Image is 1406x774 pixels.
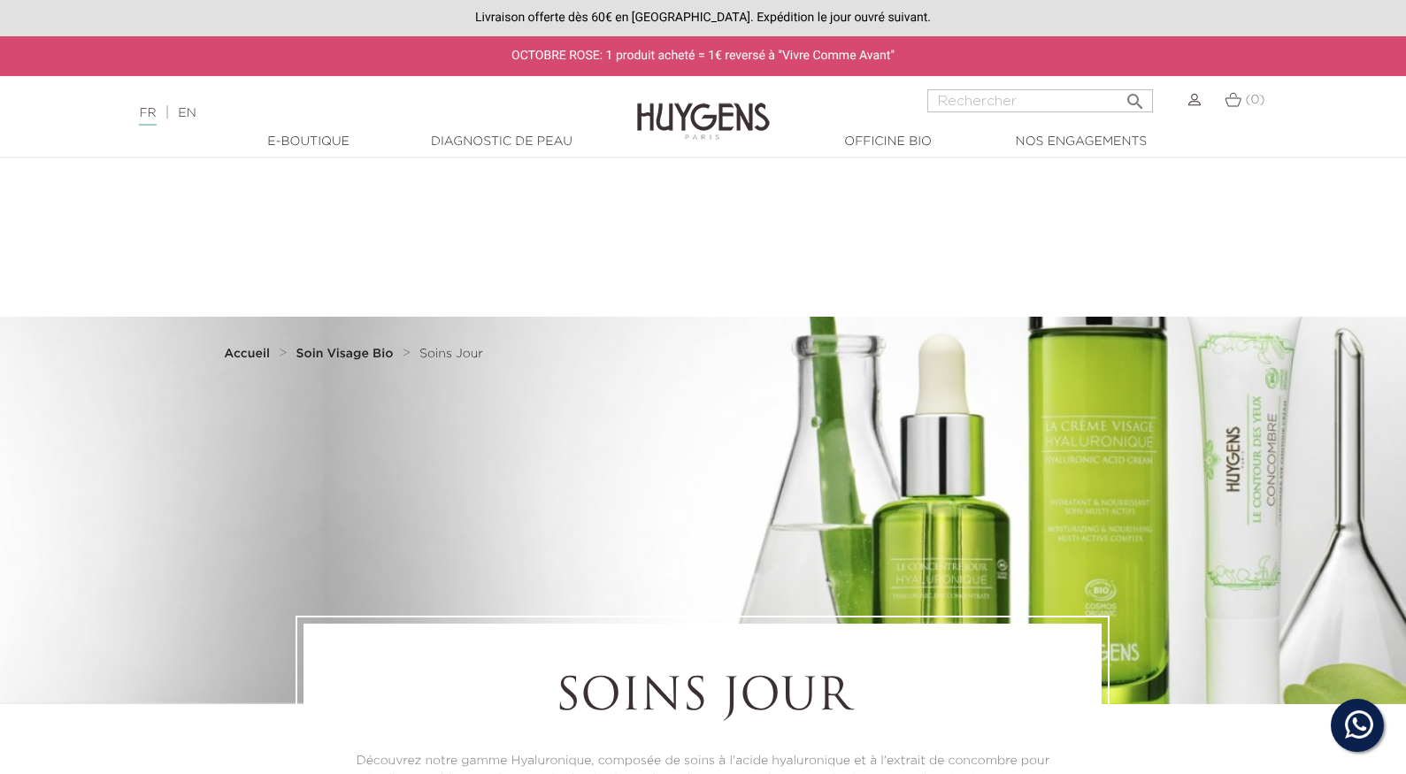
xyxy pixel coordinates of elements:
i:  [1125,86,1146,107]
a: Accueil [224,347,273,361]
div: | [130,103,572,124]
a: Officine Bio [800,133,977,151]
strong: Accueil [224,348,270,360]
a: Diagnostic de peau [413,133,590,151]
a: Soin Visage Bio [296,347,398,361]
button:  [1119,84,1151,108]
a: Soins Jour [419,347,483,361]
span: Soins Jour [419,348,483,360]
a: Nos engagements [993,133,1170,151]
h1: Soins Jour [352,672,1053,725]
a: EN [178,107,196,119]
input: Rechercher [927,89,1153,112]
a: FR [139,107,156,126]
img: Huygens [637,74,770,142]
span: (0) [1246,94,1265,106]
a: E-Boutique [220,133,397,151]
strong: Soin Visage Bio [296,348,394,360]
